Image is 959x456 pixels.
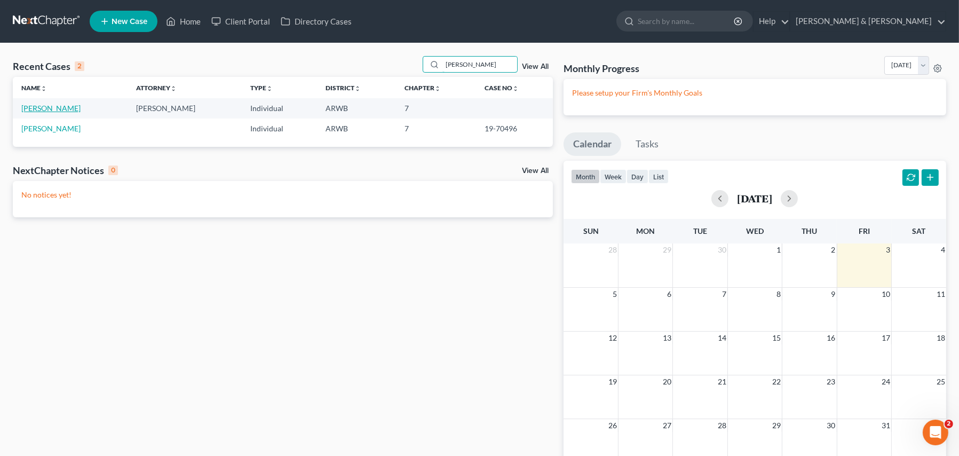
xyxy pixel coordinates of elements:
span: 20 [662,375,672,388]
span: 15 [771,332,782,344]
button: month [571,169,600,184]
a: Home [161,12,206,31]
span: 23 [826,375,837,388]
span: 13 [662,332,672,344]
td: ARWB [318,119,396,138]
span: Tue [693,226,707,235]
a: Directory Cases [275,12,357,31]
iframe: Intercom live chat [923,420,948,445]
div: Recent Cases [13,60,84,73]
span: 18 [936,332,946,344]
i: unfold_more [434,85,441,92]
h2: [DATE] [737,193,772,204]
p: Please setup your Firm's Monthly Goals [572,88,938,98]
div: 0 [108,166,118,175]
span: 10 [881,288,891,301]
i: unfold_more [170,85,177,92]
span: 21 [717,375,727,388]
span: 9 [830,288,837,301]
span: Sun [583,226,599,235]
span: 17 [881,332,891,344]
span: 25 [936,375,946,388]
span: Wed [746,226,764,235]
span: 2 [945,420,953,428]
span: 24 [881,375,891,388]
span: 30 [717,243,727,256]
button: list [648,169,669,184]
a: [PERSON_NAME] [21,104,81,113]
h3: Monthly Progress [564,62,639,75]
span: 14 [717,332,727,344]
td: 19-70496 [476,119,553,138]
a: Tasks [626,132,668,156]
span: 30 [826,419,837,432]
span: 5 [612,288,618,301]
span: 3 [885,243,891,256]
span: 1 [940,419,946,432]
p: No notices yet! [21,190,544,200]
span: 2 [830,243,837,256]
span: Mon [636,226,655,235]
a: Typeunfold_more [250,84,273,92]
span: 16 [826,332,837,344]
i: unfold_more [512,85,519,92]
input: Search by name... [442,57,517,72]
td: Individual [242,119,317,138]
span: Fri [859,226,870,235]
button: day [627,169,648,184]
div: 2 [75,61,84,71]
a: View All [522,167,549,175]
i: unfold_more [266,85,273,92]
td: 7 [396,98,476,118]
span: 31 [881,419,891,432]
i: unfold_more [41,85,47,92]
input: Search by name... [638,11,735,31]
span: Thu [802,226,817,235]
span: Sat [912,226,925,235]
td: ARWB [318,98,396,118]
span: 19 [607,375,618,388]
i: unfold_more [355,85,361,92]
span: 8 [775,288,782,301]
a: View All [522,63,549,70]
span: 28 [717,419,727,432]
a: Chapterunfold_more [405,84,441,92]
td: [PERSON_NAME] [128,98,242,118]
a: Districtunfold_more [326,84,361,92]
a: Client Portal [206,12,275,31]
a: [PERSON_NAME] [21,124,81,133]
span: 11 [936,288,946,301]
span: 29 [662,243,672,256]
div: NextChapter Notices [13,164,118,177]
span: 4 [940,243,946,256]
span: 12 [607,332,618,344]
span: 29 [771,419,782,432]
span: 27 [662,419,672,432]
span: 26 [607,419,618,432]
span: 7 [721,288,727,301]
td: Individual [242,98,317,118]
button: week [600,169,627,184]
td: 7 [396,119,476,138]
a: Attorneyunfold_more [136,84,177,92]
a: Calendar [564,132,621,156]
a: [PERSON_NAME] & [PERSON_NAME] [790,12,946,31]
a: Case Nounfold_more [485,84,519,92]
a: Help [754,12,789,31]
span: 1 [775,243,782,256]
a: Nameunfold_more [21,84,47,92]
span: New Case [112,18,147,26]
span: 22 [771,375,782,388]
span: 28 [607,243,618,256]
span: 6 [666,288,672,301]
